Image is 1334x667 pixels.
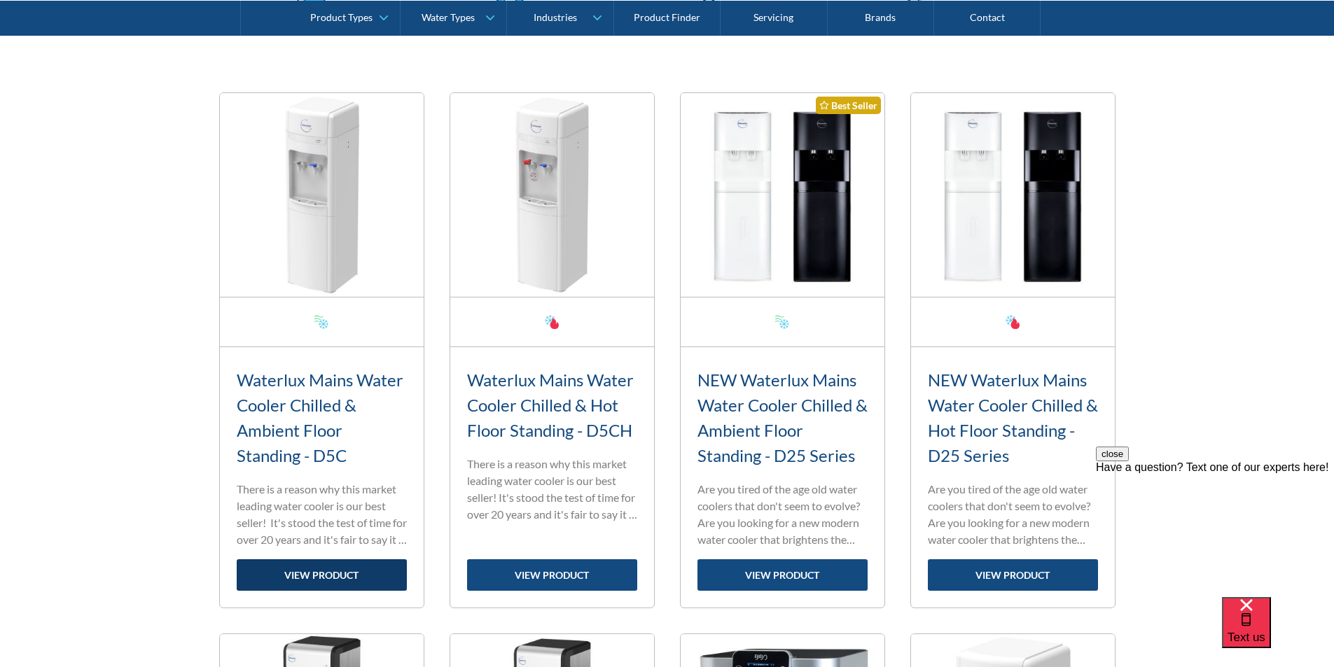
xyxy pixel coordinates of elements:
h3: NEW Waterlux Mains Water Cooler Chilled & Ambient Floor Standing - D25 Series [697,367,868,468]
div: Product Types [310,11,373,23]
h3: Waterlux Mains Water Cooler Chilled & Ambient Floor Standing - D5C [237,367,407,468]
p: There is a reason why this market leading water cooler is our best seller! It's stood the test of... [237,481,407,548]
img: NEW Waterlux Mains Water Cooler Chilled & Hot Floor Standing - D25 Series [911,93,1115,297]
div: Industries [534,11,577,23]
h3: Waterlux Mains Water Cooler Chilled & Hot Floor Standing - D5CH [467,367,637,443]
a: view product [928,559,1098,591]
img: Waterlux Mains Water Cooler Chilled & Hot Floor Standing - D5CH [450,93,654,297]
div: Best Seller [816,97,881,114]
img: NEW Waterlux Mains Water Cooler Chilled & Ambient Floor Standing - D25 Series [681,93,884,297]
a: view product [467,559,637,591]
iframe: podium webchat widget prompt [1096,447,1334,615]
p: Are you tired of the age old water coolers that don't seem to evolve? Are you looking for a new m... [697,481,868,548]
p: There is a reason why this market leading water cooler is our best seller! It's stood the test of... [467,456,637,523]
iframe: podium webchat widget bubble [1222,597,1334,667]
a: view product [697,559,868,591]
a: view product [237,559,407,591]
h3: NEW Waterlux Mains Water Cooler Chilled & Hot Floor Standing - D25 Series [928,367,1098,468]
p: Are you tired of the age old water coolers that don't seem to evolve? Are you looking for a new m... [928,481,1098,548]
img: Waterlux Mains Water Cooler Chilled & Ambient Floor Standing - D5C [220,93,424,297]
div: Water Types [422,11,475,23]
